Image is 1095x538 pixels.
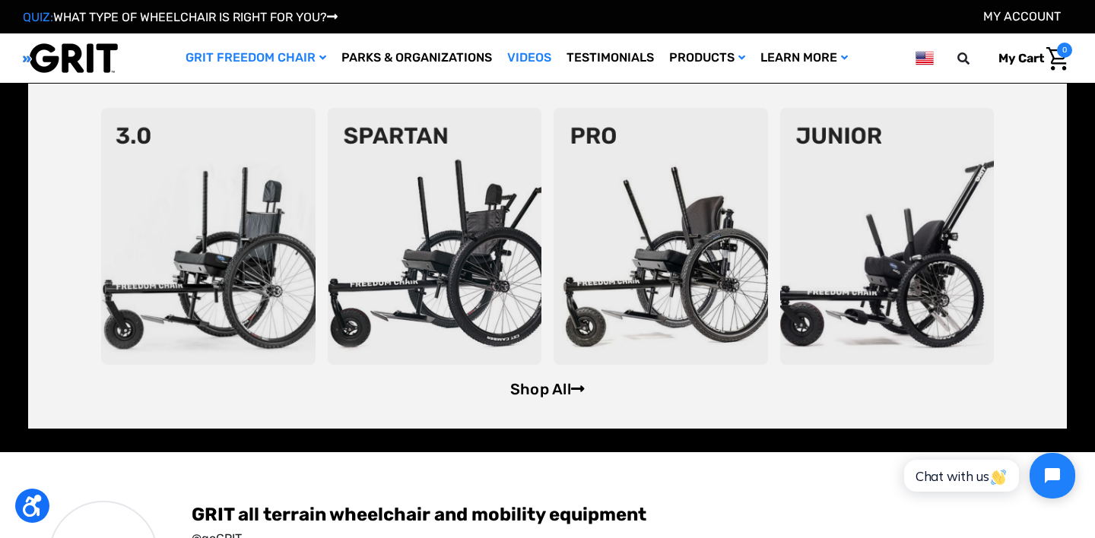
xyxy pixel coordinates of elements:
span: QUIZ: [23,10,53,24]
img: 3point0.png [101,108,316,365]
img: GRIT All-Terrain Wheelchair and Mobility Equipment [23,43,118,74]
a: Cart with 0 items [987,43,1072,74]
img: Cart [1046,47,1068,71]
span: 0 [1057,43,1072,58]
img: spartan2.png [328,108,542,365]
a: Learn More [753,33,855,83]
span: GRIT all terrain wheelchair and mobility equipment [192,502,1046,527]
img: pro-chair.png [554,108,768,365]
a: GRIT Freedom Chair [178,33,334,83]
a: Products [662,33,753,83]
a: Testimonials [559,33,662,83]
span: My Cart [998,51,1044,65]
a: Parks & Organizations [334,33,500,83]
input: Search [964,43,987,74]
iframe: Tidio Chat [887,440,1088,511]
a: Shop All [510,380,585,398]
img: junior-chair.png [780,108,995,365]
img: us.png [916,49,934,68]
a: Account [983,9,1061,24]
a: QUIZ:WHAT TYPE OF WHEELCHAIR IS RIGHT FOR YOU? [23,10,338,24]
a: Videos [500,33,559,83]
